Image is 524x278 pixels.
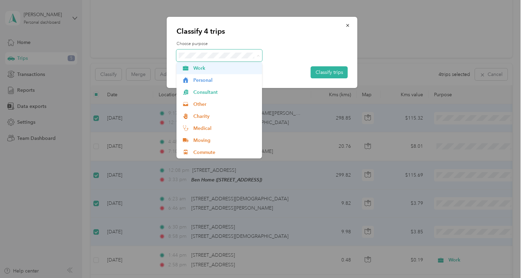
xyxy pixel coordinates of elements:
[193,77,257,84] span: Personal
[193,125,257,132] span: Medical
[486,240,524,278] iframe: Everlance-gr Chat Button Frame
[176,41,348,47] label: Choose purpose
[193,149,257,156] span: Commute
[193,65,257,72] span: Work
[193,101,257,108] span: Other
[193,113,257,120] span: Charity
[193,89,257,96] span: Consultant
[193,137,257,144] span: Moving
[176,26,348,36] p: Classify 4 trips
[311,66,348,78] button: Classify trips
